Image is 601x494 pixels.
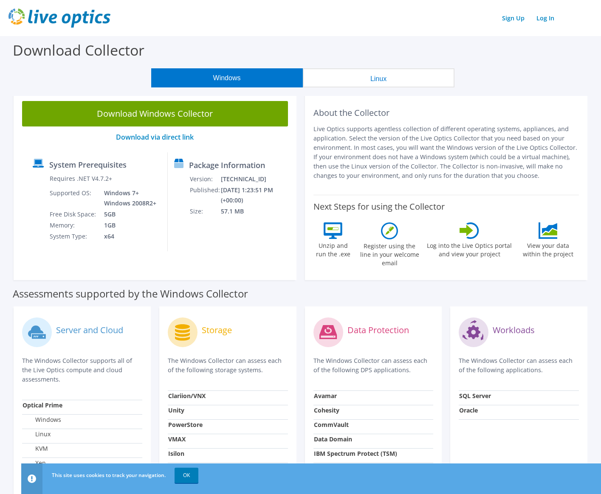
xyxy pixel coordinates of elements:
td: 57.1 MB [220,206,292,217]
strong: Isilon [168,449,184,458]
td: 5GB [98,209,158,220]
a: Sign Up [498,12,529,24]
strong: VMAX [168,435,186,443]
label: View your data within the project [517,239,578,258]
td: Memory: [49,220,98,231]
h2: About the Collector [313,108,579,118]
label: Download Collector [13,40,144,60]
label: Data Protection [347,326,409,334]
label: Next Steps for using the Collector [313,202,445,212]
label: Requires .NET V4.7.2+ [50,174,112,183]
label: KVM [23,444,48,453]
td: [DATE] 1:23:51 PM (+00:00) [220,185,292,206]
p: Live Optics supports agentless collection of different operating systems, appliances, and applica... [313,124,579,180]
label: Storage [202,326,232,334]
label: Workloads [493,326,535,334]
td: Free Disk Space: [49,209,98,220]
strong: Unity [168,406,184,414]
td: Version: [189,174,220,185]
strong: Clariion/VNX [168,392,206,400]
strong: SQL Server [459,392,491,400]
td: System Type: [49,231,98,242]
label: Linux [23,430,51,438]
td: [TECHNICAL_ID] [220,174,292,185]
strong: Cohesity [314,406,339,414]
p: The Windows Collector can assess each of the following applications. [459,356,579,375]
label: Assessments supported by the Windows Collector [13,289,248,298]
p: The Windows Collector can assess each of the following storage systems. [168,356,288,375]
label: Register using the line in your welcome email [358,239,421,267]
td: Size: [189,206,220,217]
strong: Data Domain [314,435,352,443]
label: System Prerequisites [49,160,127,169]
label: Xen [23,459,46,467]
p: The Windows Collector can assess each of the following DPS applications. [313,356,434,375]
strong: Optical Prime [23,401,62,409]
td: Windows 7+ Windows 2008R2+ [98,188,158,209]
span: This site uses cookies to track your navigation. [52,472,166,479]
img: live_optics_svg.svg [8,8,110,28]
a: Download via direct link [116,132,194,142]
label: Windows [23,415,61,424]
label: Unzip and run the .exe [313,239,353,258]
a: Log In [532,12,559,24]
td: Published: [189,185,220,206]
td: 1GB [98,220,158,231]
strong: Avamar [314,392,337,400]
strong: CommVault [314,421,349,429]
button: Linux [303,68,454,87]
strong: IBM Spectrum Protect (TSM) [314,449,397,458]
a: OK [175,468,198,483]
td: Supported OS: [49,188,98,209]
td: x64 [98,231,158,242]
label: Log into the Live Optics portal and view your project [426,239,512,258]
label: Server and Cloud [56,326,123,334]
label: Package Information [189,161,265,169]
strong: Oracle [459,406,478,414]
strong: PowerStore [168,421,203,429]
a: Download Windows Collector [22,101,288,126]
button: Windows [151,68,303,87]
p: The Windows Collector supports all of the Live Optics compute and cloud assessments. [22,356,142,384]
